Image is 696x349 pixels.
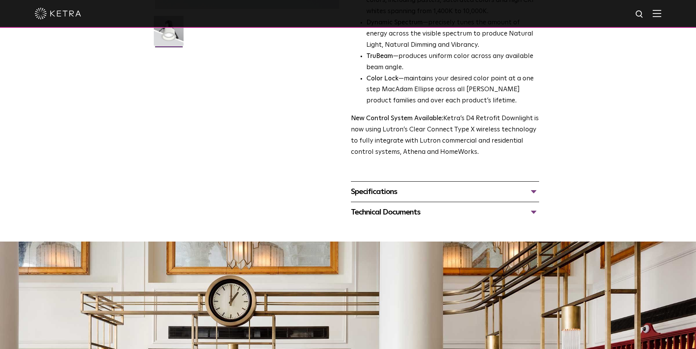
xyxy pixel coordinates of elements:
[366,53,393,60] strong: TruBeam
[635,10,645,19] img: search icon
[366,51,539,73] li: —produces uniform color across any available beam angle.
[366,75,398,82] strong: Color Lock
[154,16,184,51] img: D4R Retrofit Downlight
[351,115,443,122] strong: New Control System Available:
[351,113,539,158] p: Ketra’s D4 Retrofit Downlight is now using Lutron’s Clear Connect Type X wireless technology to f...
[366,17,539,51] li: —precisely tunes the amount of energy across the visible spectrum to produce Natural Light, Natur...
[351,186,539,198] div: Specifications
[653,10,661,17] img: Hamburger%20Nav.svg
[366,73,539,107] li: —maintains your desired color point at a one step MacAdam Ellipse across all [PERSON_NAME] produc...
[351,206,539,218] div: Technical Documents
[35,8,81,19] img: ketra-logo-2019-white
